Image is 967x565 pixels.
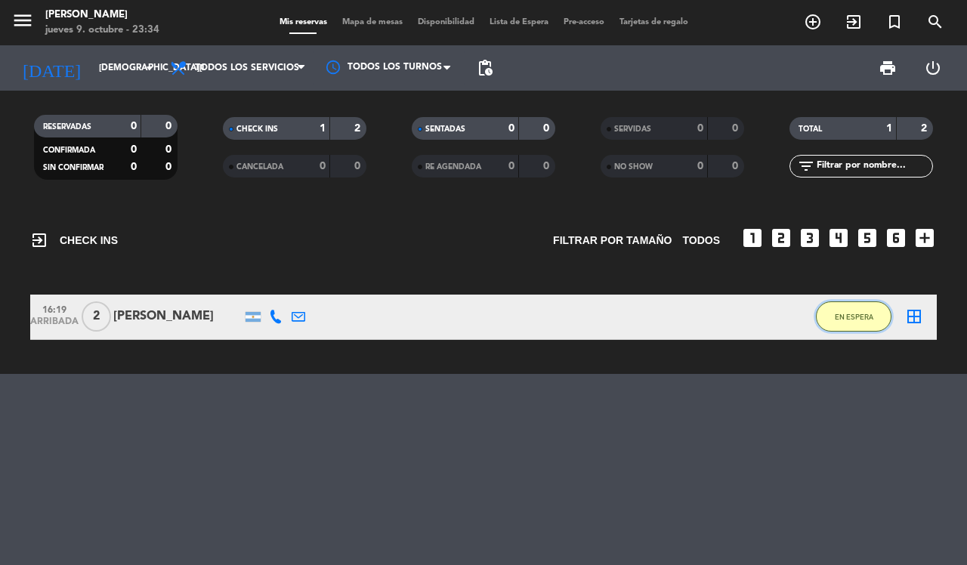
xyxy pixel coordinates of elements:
i: border_all [905,307,923,326]
i: looks_one [740,226,765,250]
i: power_settings_new [924,59,942,77]
span: Mis reservas [272,18,335,26]
i: menu [11,9,34,32]
i: add_box [913,226,937,250]
span: 16:19 [36,300,73,317]
span: TOTAL [799,125,822,133]
span: CHECK INS [30,231,118,249]
strong: 0 [732,161,741,171]
i: turned_in_not [885,13,904,31]
strong: 0 [543,123,552,134]
span: CONFIRMADA [43,147,95,154]
span: print [879,59,897,77]
strong: 0 [165,144,175,155]
strong: 0 [732,123,741,134]
span: 2 [82,301,111,332]
span: EN ESPERA [835,313,873,321]
input: Filtrar por nombre... [815,158,932,174]
span: SENTADAS [425,125,465,133]
div: [PERSON_NAME] [45,8,159,23]
strong: 2 [354,123,363,134]
strong: 0 [131,162,137,172]
i: looks_4 [826,226,851,250]
span: TODOS [682,232,720,249]
i: search [926,13,944,31]
i: looks_6 [884,226,908,250]
i: exit_to_app [30,231,48,249]
span: CHECK INS [236,125,278,133]
span: Disponibilidad [410,18,482,26]
i: looks_3 [798,226,822,250]
div: [PERSON_NAME] [113,307,242,326]
button: EN ESPERA [816,301,891,332]
i: looks_5 [855,226,879,250]
strong: 0 [320,161,326,171]
span: RESERVADAS [43,123,91,131]
i: filter_list [797,157,815,175]
strong: 0 [508,123,514,134]
strong: 0 [508,161,514,171]
strong: 0 [697,123,703,134]
i: arrow_drop_down [141,59,159,77]
button: menu [11,9,34,37]
strong: 1 [886,123,892,134]
strong: 0 [131,144,137,155]
strong: 0 [131,121,137,131]
span: NO SHOW [614,163,653,171]
div: LOG OUT [910,45,956,91]
span: RE AGENDADA [425,163,481,171]
i: exit_to_app [845,13,863,31]
span: pending_actions [476,59,494,77]
i: looks_two [769,226,793,250]
span: Lista de Espera [482,18,556,26]
span: ARRIBADA [36,316,73,334]
span: SERVIDAS [614,125,651,133]
span: Todos los servicios [195,63,299,73]
div: jueves 9. octubre - 23:34 [45,23,159,38]
strong: 2 [921,123,930,134]
strong: 0 [354,161,363,171]
strong: 0 [697,161,703,171]
i: [DATE] [11,51,91,85]
span: SIN CONFIRMAR [43,164,103,171]
span: Pre-acceso [556,18,612,26]
strong: 0 [543,161,552,171]
strong: 0 [165,121,175,131]
span: Tarjetas de regalo [612,18,696,26]
span: Filtrar por tamaño [553,232,672,249]
span: Mapa de mesas [335,18,410,26]
strong: 1 [320,123,326,134]
i: add_circle_outline [804,13,822,31]
strong: 0 [165,162,175,172]
span: CANCELADA [236,163,283,171]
